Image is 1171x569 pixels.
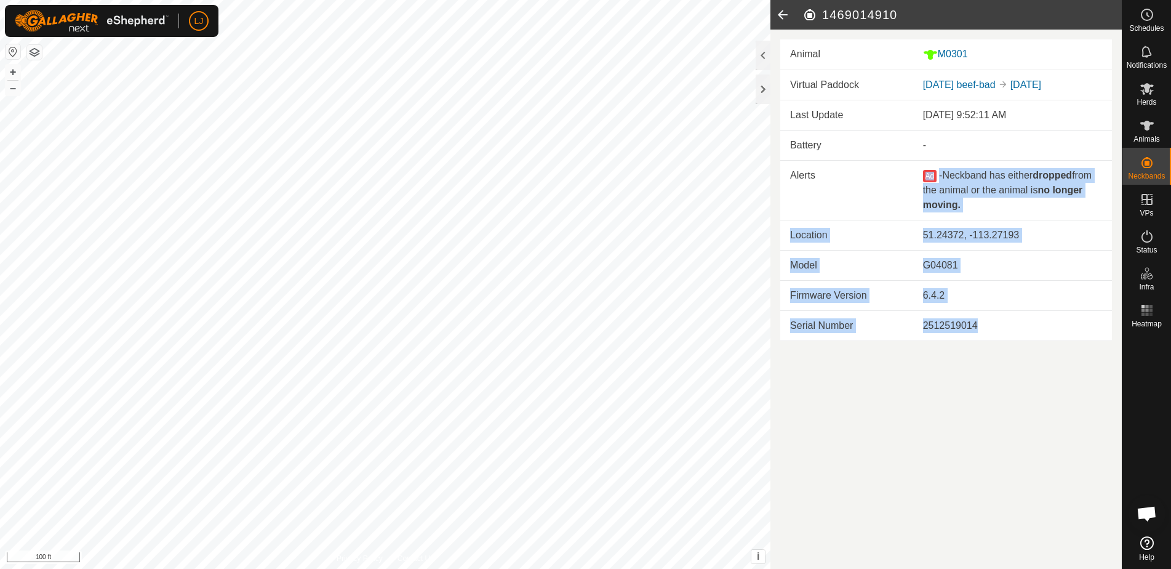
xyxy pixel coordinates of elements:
[923,47,1102,62] div: M0301
[923,138,1102,153] div: -
[27,45,42,60] button: Map Layers
[923,185,1083,210] b: no longer moving.
[1033,170,1072,180] b: dropped
[923,288,1102,303] div: 6.4.2
[1133,135,1160,143] span: Animals
[780,220,913,250] td: Location
[780,160,913,220] td: Alerts
[780,70,913,100] td: Virtual Paddock
[751,550,765,563] button: i
[1010,79,1041,90] a: [DATE]
[1129,25,1164,32] span: Schedules
[780,130,913,160] td: Battery
[1127,62,1167,69] span: Notifications
[923,258,1102,273] div: G04081
[923,79,996,90] a: [DATE] beef-bad
[194,15,204,28] span: LJ
[1139,283,1154,291] span: Infra
[1140,209,1153,217] span: VPs
[780,100,913,131] td: Last Update
[780,39,913,70] td: Animal
[757,551,759,562] span: i
[1136,246,1157,254] span: Status
[780,250,913,280] td: Model
[923,228,1102,243] div: 51.24372, -113.27193
[1129,495,1165,532] div: Open chat
[939,170,942,180] span: -
[923,318,1102,333] div: 2512519014
[1128,172,1165,180] span: Neckbands
[337,553,383,564] a: Privacy Policy
[923,108,1102,123] div: [DATE] 9:52:11 AM
[923,170,1092,210] span: Neckband has either from the animal or the animal is
[15,10,169,32] img: Gallagher Logo
[802,7,1122,22] h2: 1469014910
[6,44,20,59] button: Reset Map
[998,79,1008,89] img: to
[780,280,913,310] td: Firmware Version
[1122,531,1171,566] a: Help
[6,65,20,79] button: +
[6,81,20,95] button: –
[1137,99,1156,106] span: Herds
[780,310,913,341] td: Serial Number
[1132,320,1162,328] span: Heatmap
[923,170,937,182] button: Ad
[1139,554,1154,561] span: Help
[398,553,434,564] a: Contact Us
